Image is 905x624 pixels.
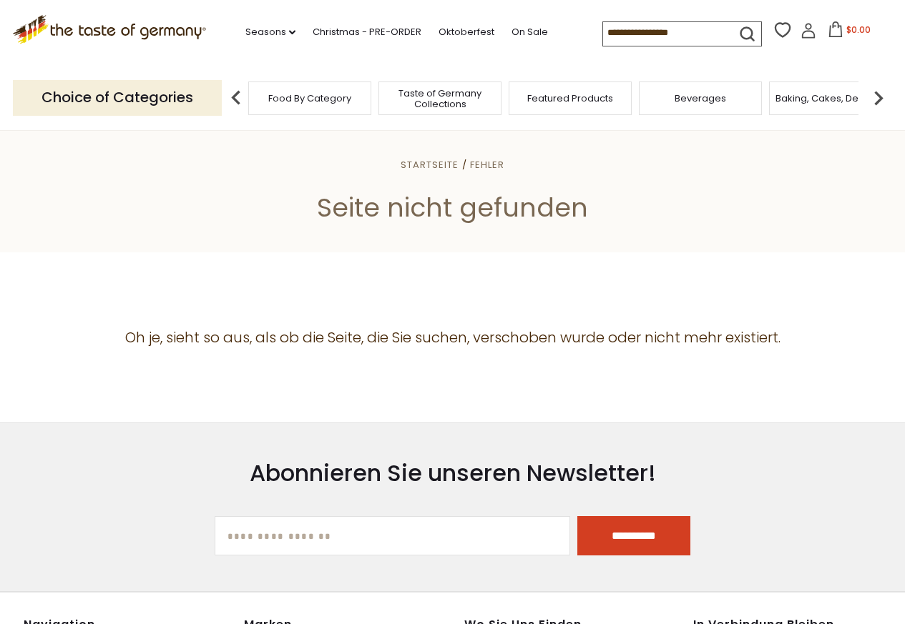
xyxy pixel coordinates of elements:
img: previous arrow [222,84,250,112]
button: $0.00 [819,21,880,43]
a: Fehler [470,158,504,172]
h1: Seite nicht gefunden [44,192,861,224]
a: Food By Category [268,93,351,104]
a: Christmas - PRE-ORDER [313,24,421,40]
p: Choice of Categories [13,80,222,115]
span: $0.00 [846,24,871,36]
a: Oktoberfest [439,24,494,40]
a: Baking, Cakes, Desserts [776,93,886,104]
a: On Sale [512,24,548,40]
a: Seasons [245,24,295,40]
a: Startseite [401,158,459,172]
h3: Abonnieren Sie unseren Newsletter! [215,459,691,487]
a: Taste of Germany Collections [383,88,497,109]
h4: Oh je, sieht so aus, als ob die Seite, die Sie suchen, verschoben wurde oder nicht mehr existiert. [24,329,882,347]
a: Featured Products [527,93,613,104]
a: Beverages [675,93,726,104]
img: next arrow [864,84,893,112]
